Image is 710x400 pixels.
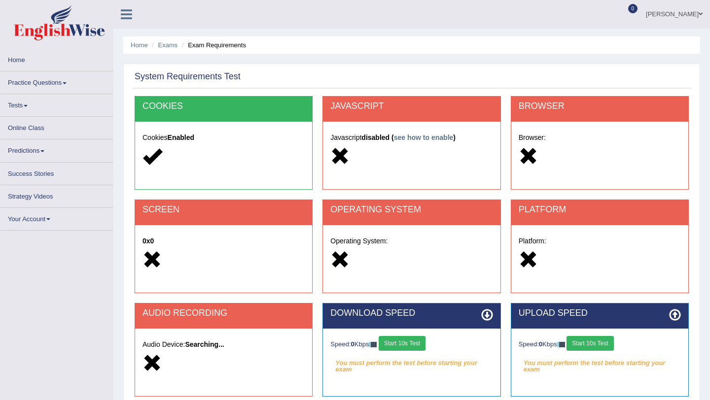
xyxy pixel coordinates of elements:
a: Online Class [0,117,113,136]
h2: DOWNLOAD SPEED [330,308,493,318]
em: You must perform the test before starting your exam [330,356,493,370]
strong: disabled ( ) [361,133,456,141]
li: Exam Requirements [179,40,246,50]
a: Success Stories [0,163,113,182]
div: Speed: Kbps [519,336,681,353]
strong: 0x0 [142,237,154,245]
strong: 0 [539,340,542,348]
a: see how to enable [394,133,454,141]
h2: PLATFORM [519,205,681,215]
a: Predictions [0,139,113,159]
h5: Browser: [519,134,681,141]
h5: Platform: [519,237,681,245]
a: Home [131,41,148,49]
h5: Cookies [142,134,305,141]
h2: SCREEN [142,205,305,215]
a: Home [0,49,113,68]
strong: Enabled [168,133,194,141]
h5: Javascript [330,134,493,141]
h2: COOKIES [142,101,305,111]
h2: System Requirements Test [135,72,241,82]
a: Strategy Videos [0,185,113,204]
button: Start 10s Test [379,336,426,351]
h5: Operating System: [330,237,493,245]
a: Your Account [0,208,113,227]
div: Speed: Kbps [330,336,493,353]
a: Exams [158,41,178,49]
h2: UPLOAD SPEED [519,308,681,318]
h2: JAVASCRIPT [330,101,493,111]
button: Start 10s Test [567,336,613,351]
strong: 0 [351,340,355,348]
a: Tests [0,94,113,113]
img: ajax-loader-fb-connection.gif [557,342,565,347]
a: Practice Questions [0,71,113,91]
img: ajax-loader-fb-connection.gif [369,342,377,347]
em: You must perform the test before starting your exam [519,356,681,370]
strong: Searching... [185,340,224,348]
h2: AUDIO RECORDING [142,308,305,318]
h2: OPERATING SYSTEM [330,205,493,215]
h2: BROWSER [519,101,681,111]
span: 0 [628,4,638,13]
h5: Audio Device: [142,341,305,348]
